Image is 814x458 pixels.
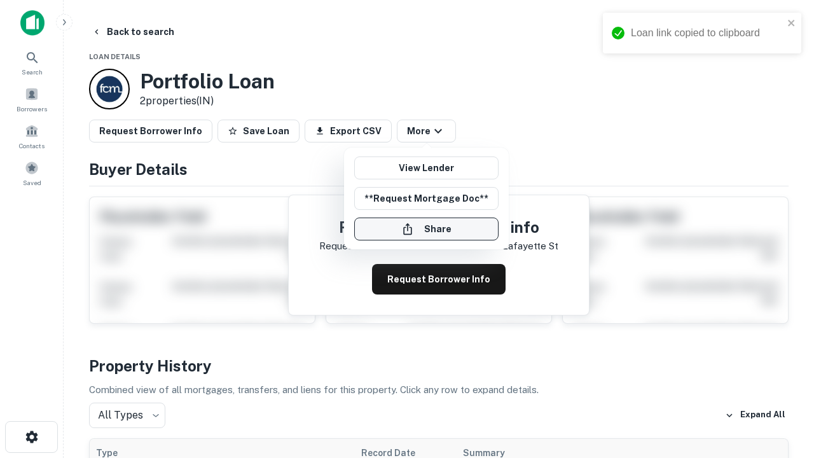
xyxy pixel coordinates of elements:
iframe: Chat Widget [750,356,814,417]
button: close [787,18,796,30]
div: Loan link copied to clipboard [631,25,783,41]
button: **Request Mortgage Doc** [354,187,499,210]
button: Share [354,218,499,240]
a: View Lender [354,156,499,179]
